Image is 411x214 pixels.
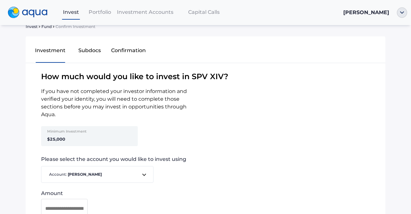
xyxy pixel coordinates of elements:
span: If you have not completed your investor information and verified your identity, you will need to ... [26,88,205,118]
b: [PERSON_NAME] [68,172,102,177]
a: Investment Accounts [114,5,176,19]
a: logo [4,5,57,20]
a: Capital Calls [176,5,232,19]
button: Confirmation [109,42,148,62]
a: Invest [57,5,85,19]
button: Subdocs [70,42,109,62]
span: Capital Calls [188,9,220,15]
span: Portfolio [89,9,111,15]
div: Amount [41,191,88,196]
span: Invest [63,9,79,15]
img: sidearrow [39,26,40,28]
span: Invest [26,25,38,29]
span: Fund [41,25,52,29]
a: Portfolio [85,5,114,19]
strong: $25,000 [47,136,65,142]
span: Please select the account you would like to invest using [41,156,385,162]
img: sidearrow [53,26,54,28]
img: logo [8,7,48,18]
span: How much would you like to invest in SPV XIV ? [26,71,385,82]
img: ellipse [397,7,407,18]
span: Investment Accounts [117,9,173,15]
span: Account: [47,172,140,178]
span: [PERSON_NAME] [343,9,389,15]
span: Confirm Investment [56,25,95,29]
div: Minimum Investment [47,129,88,135]
button: Investment [31,42,70,62]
